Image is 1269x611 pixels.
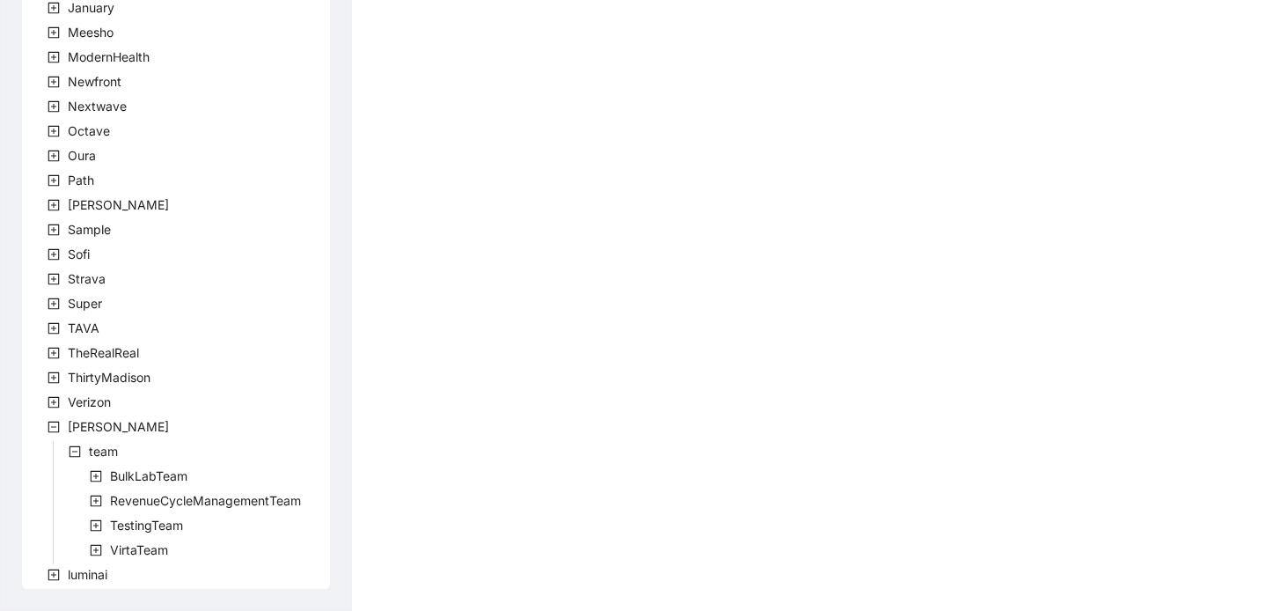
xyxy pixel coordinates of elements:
[48,396,60,409] span: plus-square
[90,495,102,507] span: plus-square
[106,490,304,512] span: RevenueCycleManagementTeam
[64,96,130,117] span: Nextwave
[64,22,117,43] span: Meesho
[64,244,93,265] span: Sofi
[90,544,102,556] span: plus-square
[64,342,143,364] span: TheRealReal
[68,247,90,261] span: Sofi
[68,74,121,89] span: Newfront
[48,125,60,137] span: plus-square
[48,2,60,14] span: plus-square
[48,76,60,88] span: plus-square
[68,345,139,360] span: TheRealReal
[68,419,169,434] span: [PERSON_NAME]
[48,26,60,39] span: plus-square
[85,441,121,462] span: team
[48,421,60,433] span: minus-square
[64,219,114,240] span: Sample
[64,293,106,314] span: Super
[68,197,169,212] span: [PERSON_NAME]
[48,100,60,113] span: plus-square
[68,99,127,114] span: Nextwave
[110,518,183,533] span: TestingTeam
[106,466,191,487] span: BulkLabTeam
[68,370,150,385] span: ThirtyMadison
[68,320,99,335] span: TAVA
[68,173,94,188] span: Path
[68,148,96,163] span: Oura
[48,174,60,187] span: plus-square
[90,519,102,532] span: plus-square
[64,145,99,166] span: Oura
[64,195,172,216] span: Rothman
[48,347,60,359] span: plus-square
[89,444,118,459] span: team
[48,150,60,162] span: plus-square
[64,564,111,585] span: luminai
[106,540,172,561] span: VirtaTeam
[64,121,114,142] span: Octave
[48,273,60,285] span: plus-square
[69,445,81,458] span: minus-square
[68,49,150,64] span: ModernHealth
[48,372,60,384] span: plus-square
[64,47,153,68] span: ModernHealth
[68,271,106,286] span: Strava
[64,367,154,388] span: ThirtyMadison
[110,542,168,557] span: VirtaTeam
[48,322,60,335] span: plus-square
[64,71,125,92] span: Newfront
[68,567,107,582] span: luminai
[68,123,110,138] span: Octave
[48,51,60,63] span: plus-square
[48,248,60,261] span: plus-square
[68,25,114,40] span: Meesho
[106,515,187,536] span: TestingTeam
[68,296,102,311] span: Super
[110,493,301,508] span: RevenueCycleManagementTeam
[64,170,98,191] span: Path
[48,224,60,236] span: plus-square
[68,394,111,409] span: Verizon
[64,416,172,438] span: Virta
[48,199,60,211] span: plus-square
[110,468,187,483] span: BulkLabTeam
[68,222,111,237] span: Sample
[64,392,114,413] span: Verizon
[64,318,103,339] span: TAVA
[48,569,60,581] span: plus-square
[48,298,60,310] span: plus-square
[90,470,102,482] span: plus-square
[64,269,109,290] span: Strava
